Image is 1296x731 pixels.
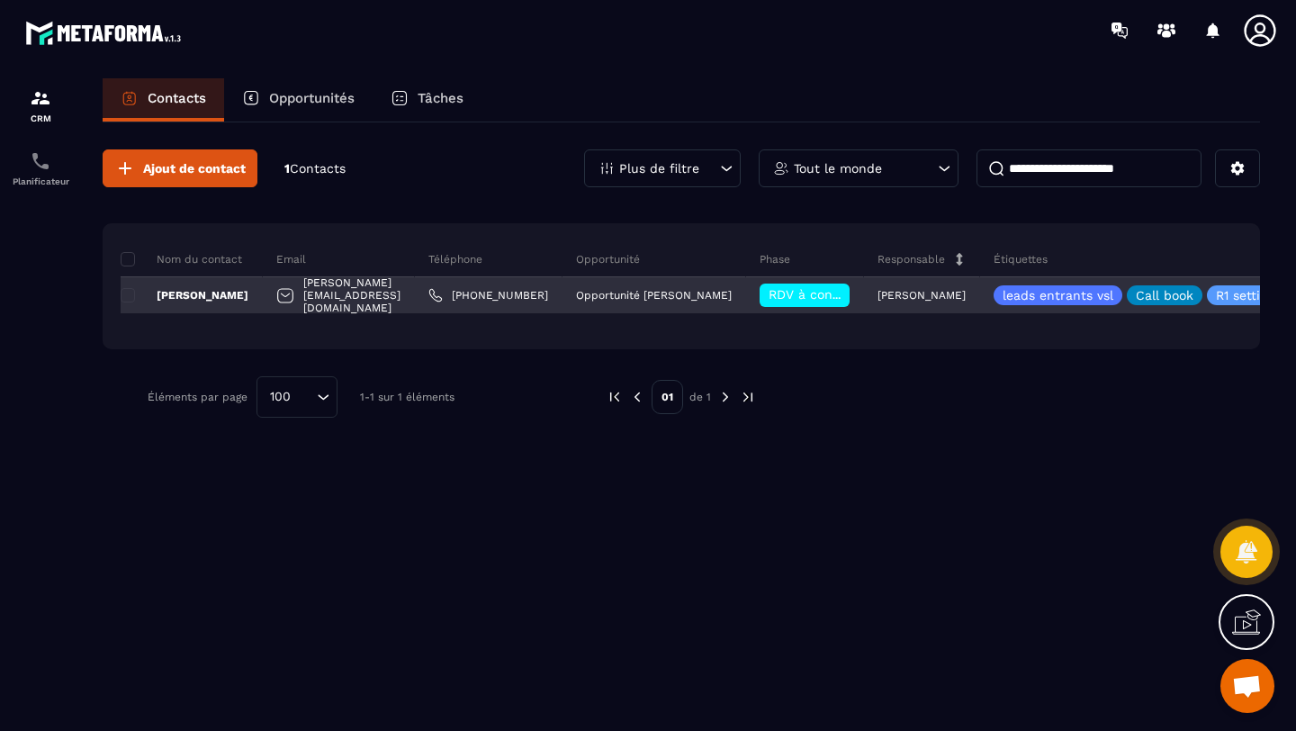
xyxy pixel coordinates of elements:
[994,252,1048,266] p: Étiquettes
[143,159,246,177] span: Ajout de contact
[30,150,51,172] img: scheduler
[760,252,790,266] p: Phase
[689,390,711,404] p: de 1
[418,90,463,106] p: Tâches
[1003,289,1113,302] p: leads entrants vsl
[629,389,645,405] img: prev
[148,90,206,106] p: Contacts
[269,90,355,106] p: Opportunités
[4,74,76,137] a: formationformationCRM
[576,289,732,302] p: Opportunité [PERSON_NAME]
[30,87,51,109] img: formation
[652,380,683,414] p: 01
[264,387,297,407] span: 100
[740,389,756,405] img: next
[619,162,699,175] p: Plus de filtre
[373,78,481,122] a: Tâches
[576,252,640,266] p: Opportunité
[877,289,966,302] p: [PERSON_NAME]
[121,288,248,302] p: [PERSON_NAME]
[224,78,373,122] a: Opportunités
[877,252,945,266] p: Responsable
[4,113,76,123] p: CRM
[276,252,306,266] p: Email
[1220,659,1274,713] div: Ouvrir le chat
[25,16,187,50] img: logo
[428,252,482,266] p: Téléphone
[103,78,224,122] a: Contacts
[1216,289,1274,302] p: R1 setting
[256,376,337,418] div: Search for option
[428,288,548,302] a: [PHONE_NUMBER]
[4,137,76,200] a: schedulerschedulerPlanificateur
[607,389,623,405] img: prev
[717,389,733,405] img: next
[290,161,346,176] span: Contacts
[794,162,882,175] p: Tout le monde
[769,287,920,302] span: RDV à conf. A RAPPELER
[360,391,454,403] p: 1-1 sur 1 éléments
[121,252,242,266] p: Nom du contact
[1136,289,1193,302] p: Call book
[284,160,346,177] p: 1
[4,176,76,186] p: Planificateur
[148,391,247,403] p: Éléments par page
[103,149,257,187] button: Ajout de contact
[297,387,312,407] input: Search for option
